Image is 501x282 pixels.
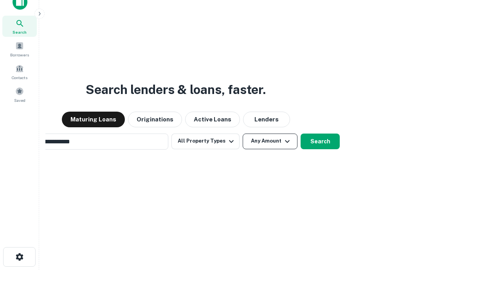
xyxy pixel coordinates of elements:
span: Saved [14,97,25,103]
button: Originations [128,112,182,127]
span: Borrowers [10,52,29,58]
span: Contacts [12,74,27,81]
button: Any Amount [243,134,297,149]
a: Search [2,16,37,37]
button: Maturing Loans [62,112,125,127]
h3: Search lenders & loans, faster. [86,80,266,99]
button: Lenders [243,112,290,127]
span: Search [13,29,27,35]
button: Search [301,134,340,149]
button: Active Loans [185,112,240,127]
a: Borrowers [2,38,37,60]
button: All Property Types [171,134,240,149]
iframe: Chat Widget [462,219,501,257]
a: Saved [2,84,37,105]
a: Contacts [2,61,37,82]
